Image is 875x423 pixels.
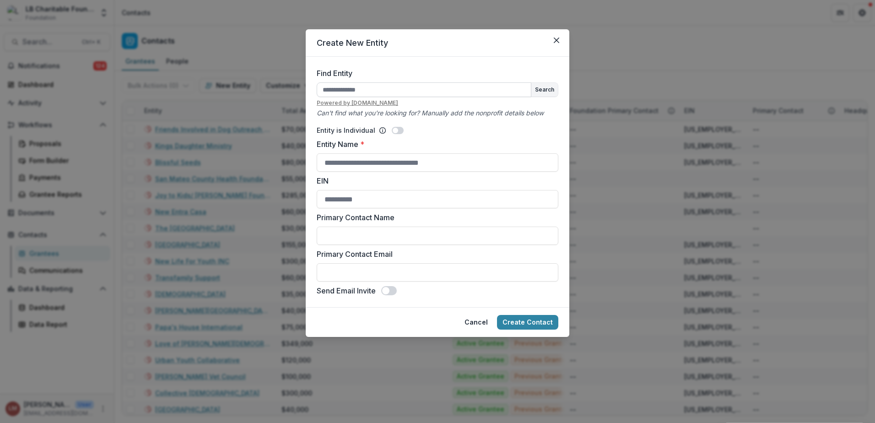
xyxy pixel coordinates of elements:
[497,315,558,330] button: Create Contact
[317,139,553,150] label: Entity Name
[317,285,376,296] label: Send Email Invite
[317,125,375,135] p: Entity is Individual
[317,99,558,107] u: Powered by
[549,33,564,48] button: Close
[317,249,553,260] label: Primary Contact Email
[351,99,398,106] a: [DOMAIN_NAME]
[317,109,544,117] i: Can't find what you're looking for? Manually add the nonprofit details below
[317,68,553,79] label: Find Entity
[317,175,553,186] label: EIN
[459,315,493,330] button: Cancel
[317,212,553,223] label: Primary Contact Name
[531,83,558,97] button: Search
[306,29,569,57] header: Create New Entity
